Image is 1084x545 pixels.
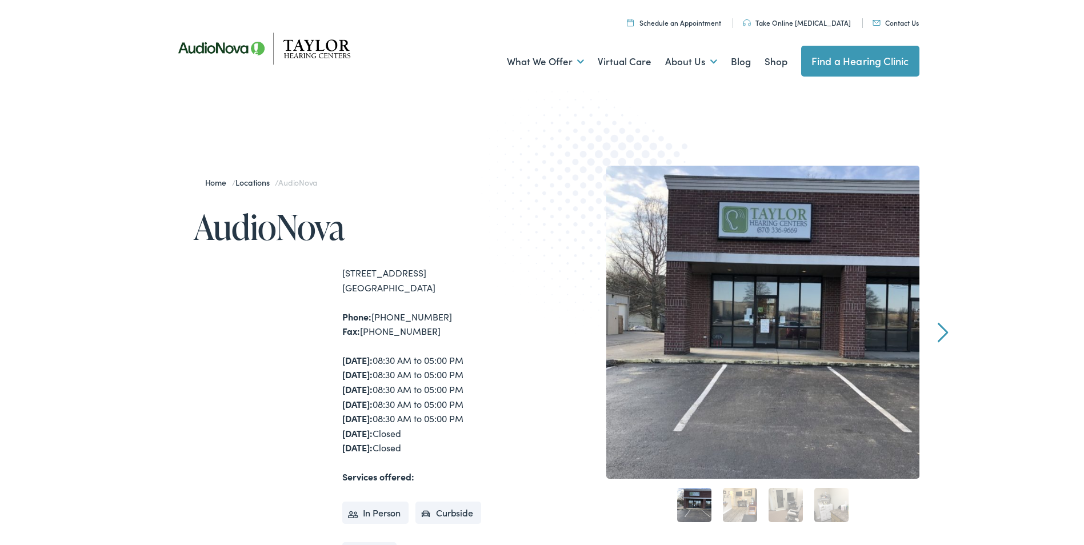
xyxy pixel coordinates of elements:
a: Find a Hearing Clinic [801,46,919,77]
a: Locations [235,177,275,188]
strong: [DATE]: [342,441,373,454]
strong: [DATE]: [342,354,373,366]
div: [STREET_ADDRESS] [GEOGRAPHIC_DATA] [342,266,542,295]
span: AudioNova [278,177,317,188]
img: utility icon [627,19,634,26]
strong: [DATE]: [342,427,373,439]
a: Virtual Care [598,41,651,83]
div: 08:30 AM to 05:00 PM 08:30 AM to 05:00 PM 08:30 AM to 05:00 PM 08:30 AM to 05:00 PM 08:30 AM to 0... [342,353,542,455]
li: In Person [342,502,409,524]
span: / / [205,177,318,188]
a: 1 [677,488,711,522]
a: Schedule an Appointment [627,18,721,27]
a: Home [205,177,232,188]
a: Contact Us [873,18,919,27]
strong: Phone: [342,310,371,323]
a: 4 [814,488,849,522]
strong: [DATE]: [342,383,373,395]
div: [PHONE_NUMBER] [PHONE_NUMBER] [342,310,542,339]
a: What We Offer [507,41,584,83]
a: Next [937,322,948,343]
strong: Services offered: [342,470,414,483]
li: Curbside [415,502,481,524]
a: 3 [769,488,803,522]
h1: AudioNova [194,208,542,246]
a: Blog [731,41,751,83]
img: utility icon [873,20,881,26]
strong: [DATE]: [342,412,373,424]
strong: Fax: [342,324,360,337]
a: About Us [665,41,717,83]
a: Shop [765,41,787,83]
a: Take Online [MEDICAL_DATA] [743,18,851,27]
img: utility icon [743,19,751,26]
strong: [DATE]: [342,398,373,410]
strong: [DATE]: [342,368,373,380]
a: 2 [723,488,757,522]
